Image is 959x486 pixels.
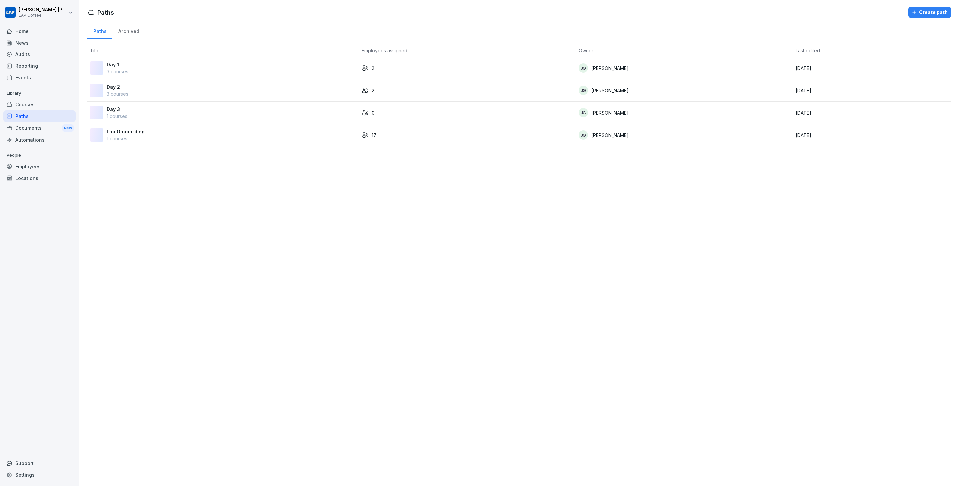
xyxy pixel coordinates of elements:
[3,161,76,172] a: Employees
[3,60,76,72] a: Reporting
[107,90,128,97] p: 3 courses
[372,65,374,72] p: 2
[3,172,76,184] a: Locations
[579,108,588,117] div: JG
[796,87,948,94] p: [DATE]
[107,61,128,68] p: Day 1
[591,87,629,94] p: [PERSON_NAME]
[3,88,76,99] p: Library
[579,130,588,140] div: JG
[107,83,128,90] p: Day 2
[591,109,629,116] p: [PERSON_NAME]
[107,128,145,135] p: Lap Onboarding
[372,87,374,94] p: 2
[579,86,588,95] div: JG
[107,135,145,142] p: 1 courses
[19,7,67,13] p: [PERSON_NAME] [PERSON_NAME]
[3,72,76,83] a: Events
[591,132,629,139] p: [PERSON_NAME]
[107,68,128,75] p: 3 courses
[796,65,948,72] p: [DATE]
[372,109,375,116] p: 0
[579,63,588,73] div: JG
[362,48,407,53] span: Employees assigned
[3,469,76,481] a: Settings
[912,9,948,16] div: Create path
[796,132,948,139] p: [DATE]
[3,134,76,146] a: Automations
[3,25,76,37] a: Home
[3,99,76,110] a: Courses
[796,109,948,116] p: [DATE]
[908,7,951,18] button: Create path
[3,49,76,60] a: Audits
[3,122,76,134] div: Documents
[97,8,114,17] h1: Paths
[107,106,127,113] p: Day 3
[372,132,376,139] p: 17
[107,113,127,120] p: 1 courses
[90,48,100,53] span: Title
[3,457,76,469] div: Support
[796,48,820,53] span: Last edited
[62,124,74,132] div: New
[579,48,593,53] span: Owner
[3,110,76,122] a: Paths
[3,150,76,161] p: People
[19,13,67,18] p: LAP Coffee
[591,65,629,72] p: [PERSON_NAME]
[3,122,76,134] a: DocumentsNew
[3,37,76,49] a: News
[112,22,145,39] a: Archived
[87,22,112,39] a: Paths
